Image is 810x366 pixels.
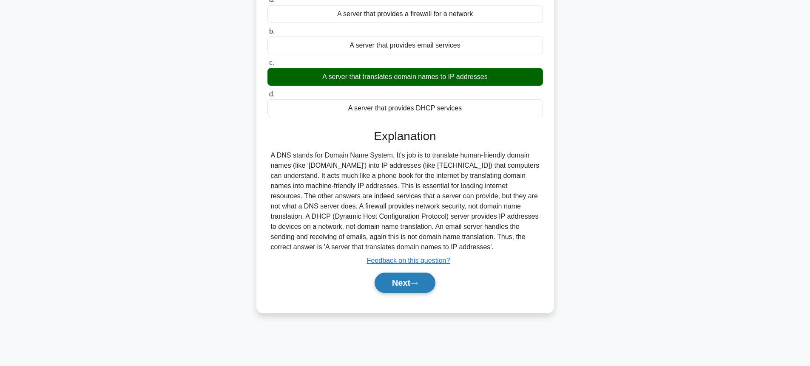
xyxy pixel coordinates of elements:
[375,273,435,293] button: Next
[267,68,543,86] div: A server that translates domain names to IP addresses
[267,99,543,117] div: A server that provides DHCP services
[269,90,275,98] span: d.
[269,28,275,35] span: b.
[271,150,540,252] div: A DNS stands for Domain Name System. It's job is to translate human-friendly domain names (like '...
[273,129,538,144] h3: Explanation
[269,59,274,66] span: c.
[367,257,450,264] a: Feedback on this question?
[267,37,543,54] div: A server that provides email services
[267,5,543,23] div: A server that provides a firewall for a network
